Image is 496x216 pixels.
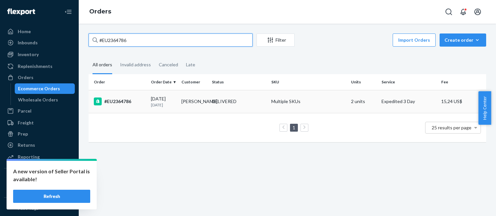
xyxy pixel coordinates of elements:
div: [DATE] [151,96,176,108]
span: 25 results per page [432,125,471,130]
a: Reporting [4,152,75,162]
div: Ecommerce Orders [18,85,60,92]
button: Open notifications [457,5,470,18]
a: Freight [4,118,75,128]
div: Canceled [159,56,178,73]
p: Expedited 3 Day [382,98,436,105]
div: Filter [257,37,294,43]
td: 15,24 US$ [439,90,486,113]
button: Refresh [13,190,90,203]
th: Order [89,74,148,90]
div: Returns [18,142,35,148]
td: Multiple SKUs [269,90,348,113]
th: Status [209,74,269,90]
button: Fast Tags [4,203,75,213]
button: Open Search Box [442,5,455,18]
div: Replenishments [18,63,52,70]
a: Prep [4,129,75,139]
div: Home [18,28,31,35]
div: Freight [18,119,34,126]
button: Open account menu [471,5,484,18]
img: Flexport logo [7,9,35,15]
a: Wholesale Orders [15,95,75,105]
button: Filter [257,33,295,47]
a: Replenishments [4,61,75,72]
a: Returns [4,140,75,150]
div: Reporting [18,154,40,160]
ol: breadcrumbs [84,2,116,21]
div: Invalid address [120,56,151,73]
a: Add Integration [4,187,75,195]
a: Inbounds [4,37,75,48]
div: Late [186,56,195,73]
div: Parcel [18,108,31,114]
div: Customer [181,79,207,85]
input: Search orders [89,33,253,47]
div: Create order [444,37,481,43]
div: #EU2364786 [94,97,146,105]
p: [DATE] [151,102,176,108]
td: 2 units [348,90,379,113]
div: Prep [18,131,28,137]
div: All orders [93,56,112,74]
a: Ecommerce Orders [15,83,75,94]
a: Home [4,26,75,37]
button: Help Center [478,91,491,125]
p: A new version of Seller Portal is available! [13,167,90,183]
th: Units [348,74,379,90]
a: Orders [89,8,111,15]
div: Wholesale Orders [18,97,58,103]
button: Close Navigation [62,5,75,18]
div: Orders [18,74,33,81]
a: Parcel [4,106,75,116]
div: DELIVERED [212,98,237,105]
td: [PERSON_NAME] [179,90,209,113]
button: Integrations [4,174,75,184]
a: Inventory [4,49,75,60]
th: Service [379,74,439,90]
button: Import Orders [393,33,436,47]
th: SKU [269,74,348,90]
div: Inbounds [18,39,38,46]
div: Inventory [18,51,39,58]
a: Page 1 is your current page [291,125,297,130]
th: Fee [439,74,486,90]
th: Order Date [148,74,179,90]
a: Orders [4,72,75,83]
button: Create order [440,33,486,47]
